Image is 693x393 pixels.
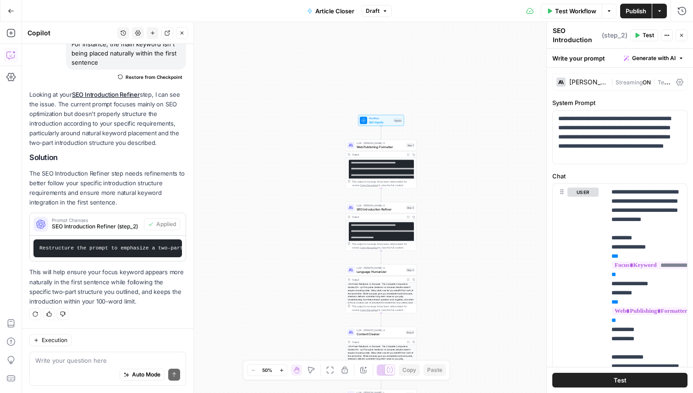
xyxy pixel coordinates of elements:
div: Step 1 [407,143,415,147]
button: Generate with AI [620,52,687,64]
span: Execution [42,336,67,344]
button: Article Closer [302,4,360,18]
g: Edge from start to step_1 [380,126,382,139]
div: This output is too large & has been abbreviated for review. to view the full content. [352,242,415,249]
span: Test Workflow [555,6,596,16]
label: System Prompt [552,98,687,107]
span: LLM · [PERSON_NAME] 4 [357,328,404,332]
span: Test [614,376,627,385]
div: Copilot [27,28,115,38]
div: Step 3 [406,268,415,272]
span: Web Publishing Formatter [357,144,405,149]
p: Looking at your step, I can see the issue. The current prompt focuses mainly on SEO optimization ... [29,90,186,148]
span: Auto Mode [132,371,160,379]
span: Copy the output [360,246,378,249]
button: Copy [399,364,420,376]
g: Edge from step_2 to step_3 [380,251,382,264]
span: Restore from Checkpoint [126,73,182,81]
g: Edge from step_1 to step_2 [380,188,382,202]
button: Publish [620,4,652,18]
span: SEO Introduction Refiner [357,207,404,211]
span: 50% [262,366,272,374]
p: The SEO Introduction Refiner step needs refinements to better follow your specific introduction s... [29,169,186,208]
span: SEO Introduction Refiner (step_2) [52,222,140,231]
span: Temp [658,77,672,86]
div: Output [352,215,404,219]
div: Output [352,153,404,156]
span: Prompt Changes [52,218,140,222]
span: Test [643,31,654,39]
a: SEO Introduction Refiner [72,91,140,98]
div: [PERSON_NAME] 4 [569,79,607,85]
span: LLM · [PERSON_NAME] 4 [357,141,405,145]
div: Output [352,277,404,281]
div: Step 4 [406,330,415,334]
button: Test Workflow [541,4,602,18]
span: ON [643,79,651,86]
div: Inputs [394,118,402,122]
span: Copy the output [360,184,378,187]
span: 0.3 [672,79,682,86]
g: Edge from step_4 to step_5 [380,376,382,389]
button: Draft [362,5,392,17]
span: Applied [156,220,176,228]
span: Copy [402,366,416,374]
div: <h1>Poker Rakeback vs Bonuses: The Complete Comparison Guide</h1> <p>The poker rakeback vs bonuse... [346,282,417,335]
div: Step 2 [406,205,415,210]
span: ( step_2 ) [602,31,627,40]
span: Generate with AI [632,54,676,62]
div: This output is too large & has been abbreviated for review. to view the full content. [352,180,415,187]
h2: Solution [29,153,186,162]
span: Draft [366,7,379,15]
span: | [651,77,658,86]
span: Content Cleaner [357,332,404,336]
div: WorkflowSet InputsInputs [346,115,417,126]
button: Auto Mode [120,369,165,381]
span: LLM · [PERSON_NAME] 4 [357,204,404,207]
button: user [567,188,599,197]
button: Restore from Checkpoint [114,72,186,83]
span: Set Inputs [369,120,392,124]
button: Applied [144,218,180,230]
span: Workflow [369,116,392,120]
span: LLM · [PERSON_NAME] 4 [357,266,404,270]
textarea: SEO Introduction Refiner [553,26,599,54]
span: Paste [427,366,442,374]
div: This output is too large & has been abbreviated for review. to view the full content. [352,304,415,312]
div: Write your prompt [547,49,693,67]
div: LLM · [PERSON_NAME] 4Content CleanerStep 4Output<h1>Poker Rakeback vs Bonuses: The Complete Compa... [346,327,417,376]
p: This will help ensure your focus keyword appears more naturally in the first sentence while follo... [29,267,186,306]
g: Edge from step_3 to step_4 [380,313,382,327]
label: Chat [552,172,687,181]
span: Language Humanizer [357,269,404,274]
span: Streaming [616,79,643,86]
span: Article Closer [315,6,354,16]
div: LLM · [PERSON_NAME] 4Language HumanizerStep 3Output<h1>Poker Rakeback vs Bonuses: The Complete Co... [346,265,417,313]
button: Test [630,29,658,41]
button: Test [552,373,687,387]
button: Execution [29,334,71,346]
div: Output [352,340,404,343]
button: Paste [423,364,446,376]
span: Publish [626,6,646,16]
span: Copy the output [360,309,378,311]
span: | [611,77,616,86]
